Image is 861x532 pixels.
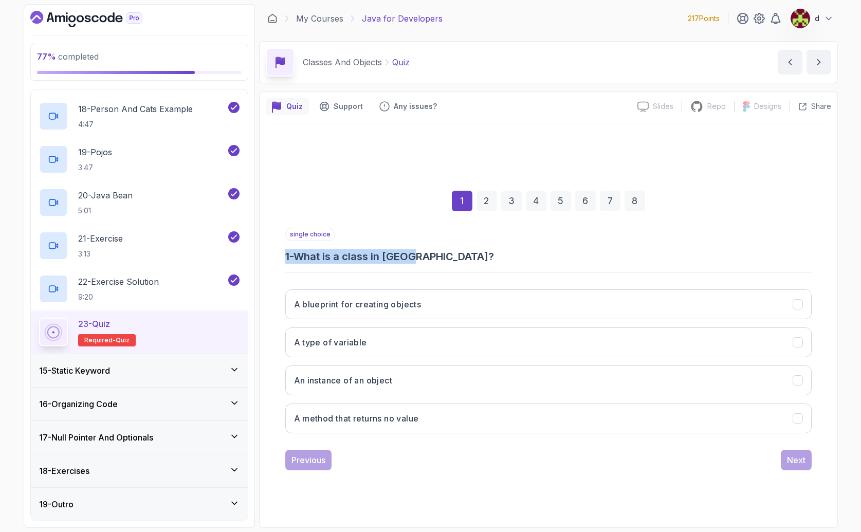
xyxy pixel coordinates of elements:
[39,431,153,444] h3: 17 - Null Pointer And Optionals
[285,327,812,357] button: A type of variable
[551,191,571,211] div: 5
[78,276,159,288] p: 22 - Exercise Solution
[285,403,812,433] button: A method that returns no value
[30,11,166,27] a: Dashboard
[39,465,89,477] h3: 18 - Exercises
[625,191,645,211] div: 8
[39,145,240,174] button: 19-Pojos3:47
[291,454,325,466] div: Previous
[31,488,248,521] button: 19-Outro
[78,189,133,201] p: 20 - Java Bean
[78,162,112,173] p: 3:47
[267,13,278,24] a: Dashboard
[39,274,240,303] button: 22-Exercise Solution9:20
[815,13,819,24] p: d
[790,8,834,29] button: user profile imaged
[285,450,332,470] button: Previous
[285,228,335,241] p: single choice
[392,56,410,68] p: Quiz
[294,412,419,425] h3: A method that returns no value
[116,336,130,344] span: quiz
[790,101,831,112] button: Share
[811,101,831,112] p: Share
[807,50,831,75] button: next content
[452,191,472,211] div: 1
[39,102,240,131] button: 18-Person And Cats Example4:47
[294,298,422,310] h3: A blueprint for creating objects
[285,289,812,319] button: A blueprint for creating objects
[37,51,99,62] span: completed
[39,318,240,346] button: 23-QuizRequired-quiz
[78,318,110,330] p: 23 - Quiz
[575,191,596,211] div: 6
[688,13,720,24] p: 217 Points
[285,365,812,395] button: An instance of an object
[294,374,393,387] h3: An instance of an object
[791,9,810,28] img: user profile image
[477,191,497,211] div: 2
[78,232,123,245] p: 21 - Exercise
[78,146,112,158] p: 19 - Pojos
[526,191,546,211] div: 4
[286,101,303,112] p: Quiz
[781,450,812,470] button: Next
[31,454,248,487] button: 18-Exercises
[39,231,240,260] button: 21-Exercise3:13
[373,98,443,115] button: Feedback button
[39,364,110,377] h3: 15 - Static Keyword
[303,56,382,68] p: Classes And Objects
[31,388,248,420] button: 16-Organizing Code
[39,398,118,410] h3: 16 - Organizing Code
[600,191,620,211] div: 7
[78,206,133,216] p: 5:01
[707,101,726,112] p: Repo
[787,454,805,466] div: Next
[334,101,363,112] p: Support
[31,421,248,454] button: 17-Null Pointer And Optionals
[296,12,343,25] a: My Courses
[501,191,522,211] div: 3
[78,119,193,130] p: 4:47
[84,336,116,344] span: Required-
[653,101,673,112] p: Slides
[78,292,159,302] p: 9:20
[78,103,193,115] p: 18 - Person And Cats Example
[285,249,812,264] h3: 1 - What is a class in [GEOGRAPHIC_DATA]?
[362,12,443,25] p: Java for Developers
[39,498,74,510] h3: 19 - Outro
[754,101,781,112] p: Designs
[778,50,802,75] button: previous content
[266,98,309,115] button: quiz button
[78,249,123,259] p: 3:13
[313,98,369,115] button: Support button
[394,101,437,112] p: Any issues?
[31,354,248,387] button: 15-Static Keyword
[37,51,56,62] span: 77 %
[39,188,240,217] button: 20-Java Bean5:01
[294,336,367,348] h3: A type of variable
